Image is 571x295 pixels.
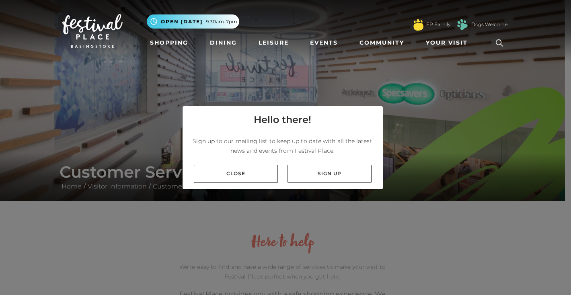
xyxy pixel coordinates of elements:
[255,35,292,50] a: Leisure
[356,35,407,50] a: Community
[189,136,376,156] p: Sign up to our mailing list to keep up to date with all the latest news and events from Festival ...
[471,21,509,28] a: Dogs Welcome!
[62,14,123,48] img: Festival Place Logo
[426,21,450,28] a: FP Family
[307,35,341,50] a: Events
[206,18,237,25] span: 9.30am-7pm
[207,35,240,50] a: Dining
[147,35,191,50] a: Shopping
[254,113,311,127] h4: Hello there!
[161,18,203,25] span: Open [DATE]
[426,39,468,47] span: Your Visit
[288,165,372,183] a: Sign up
[423,35,475,50] a: Your Visit
[194,165,278,183] a: Close
[147,14,239,29] button: Open [DATE] 9.30am-7pm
